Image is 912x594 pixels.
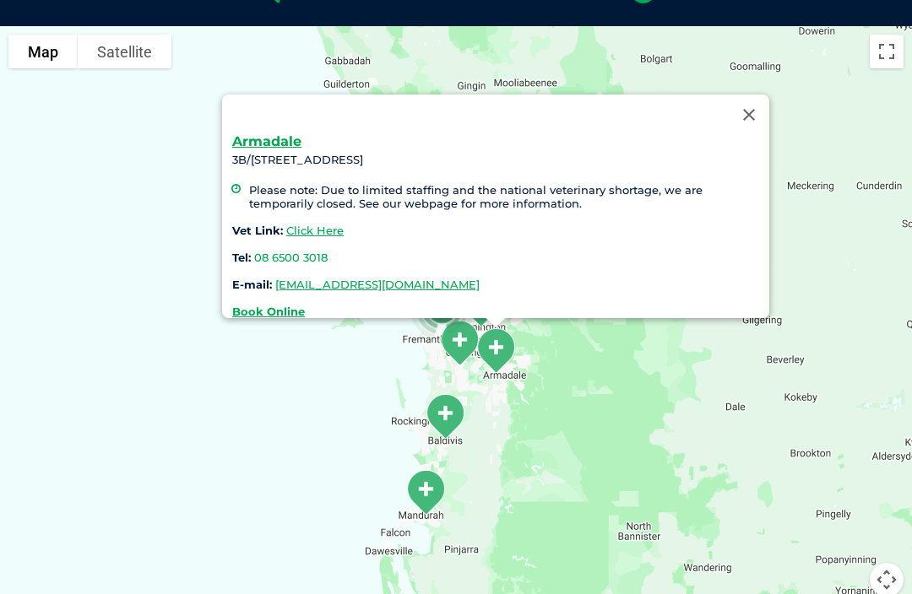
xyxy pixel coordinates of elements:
button: Show satellite imagery [78,35,171,68]
strong: E-mail: [232,278,272,291]
strong: Tel: [232,251,251,264]
a: [EMAIL_ADDRESS][DOMAIN_NAME] [275,278,480,291]
div: Baldivis [417,386,473,446]
li: Please note: Due to limited staffing and the national veterinary shortage, we are temporarily clo... [249,183,769,210]
button: Show street map [8,35,78,68]
a: Book Online [232,305,305,318]
button: Close [729,94,769,135]
div: 3B/[STREET_ADDRESS] [232,135,769,318]
a: 08 6500 3018 [254,251,328,264]
a: Armadale [232,133,301,149]
button: Toggle fullscreen view [870,35,904,68]
div: Mandurah [398,462,453,522]
a: Click Here [286,224,344,237]
strong: Vet Link: [232,224,283,237]
div: Armadale [468,321,524,381]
